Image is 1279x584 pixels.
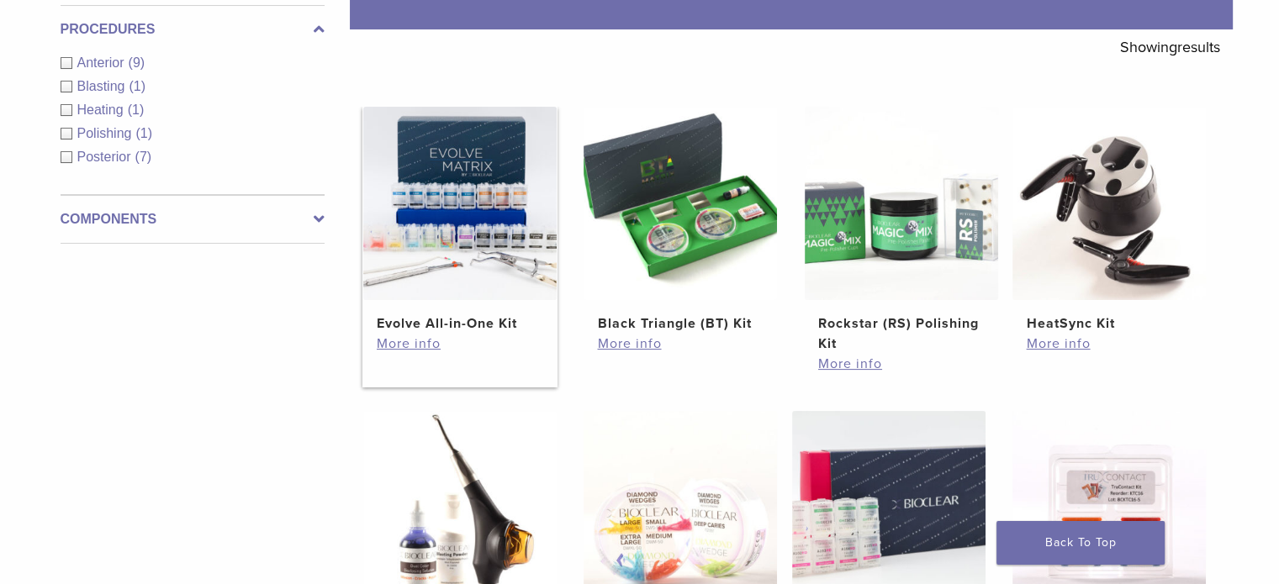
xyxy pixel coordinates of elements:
label: Procedures [61,19,325,39]
span: Polishing [77,126,136,140]
a: More info [377,334,543,354]
span: (1) [128,103,145,117]
img: Black Triangle (BT) Kit [584,107,777,300]
a: More info [818,354,985,374]
p: Showing results [1120,29,1220,65]
a: Rockstar (RS) Polishing KitRockstar (RS) Polishing Kit [804,107,1000,354]
a: More info [597,334,764,354]
span: Posterior [77,150,135,164]
span: (7) [135,150,152,164]
span: (1) [135,126,152,140]
label: Components [61,209,325,229]
img: HeatSync Kit [1012,107,1206,300]
span: Blasting [77,79,129,93]
span: Anterior [77,55,129,70]
h2: HeatSync Kit [1026,313,1192,334]
a: HeatSync KitHeatSync Kit [1012,107,1208,334]
img: Evolve All-in-One Kit [363,107,557,300]
span: Heating [77,103,128,117]
h2: Black Triangle (BT) Kit [597,313,764,334]
span: (9) [129,55,145,70]
span: (1) [129,79,145,93]
a: Back To Top [996,521,1165,565]
img: Rockstar (RS) Polishing Kit [805,107,998,300]
a: Evolve All-in-One KitEvolve All-in-One Kit [362,107,558,334]
h2: Rockstar (RS) Polishing Kit [818,313,985,354]
a: Black Triangle (BT) KitBlack Triangle (BT) Kit [583,107,779,334]
a: More info [1026,334,1192,354]
h2: Evolve All-in-One Kit [377,313,543,334]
